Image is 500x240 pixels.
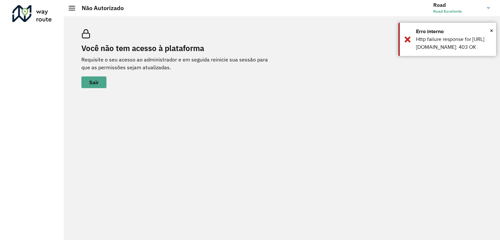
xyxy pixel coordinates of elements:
[89,80,99,85] span: Sair
[490,26,493,35] span: ×
[433,8,482,14] span: Road Excelente
[490,26,493,35] button: Close
[416,35,491,51] div: Http failure response for [URL][DOMAIN_NAME]: 403 OK
[81,76,106,88] button: button
[81,44,277,53] h2: Você não tem acesso à plataforma
[75,5,124,12] h2: Não Autorizado
[81,56,277,71] p: Requisite o seu acesso ao administrador e em seguida reinicie sua sessão para que as permissões s...
[433,2,482,8] h3: Road
[416,28,491,35] div: Erro interno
